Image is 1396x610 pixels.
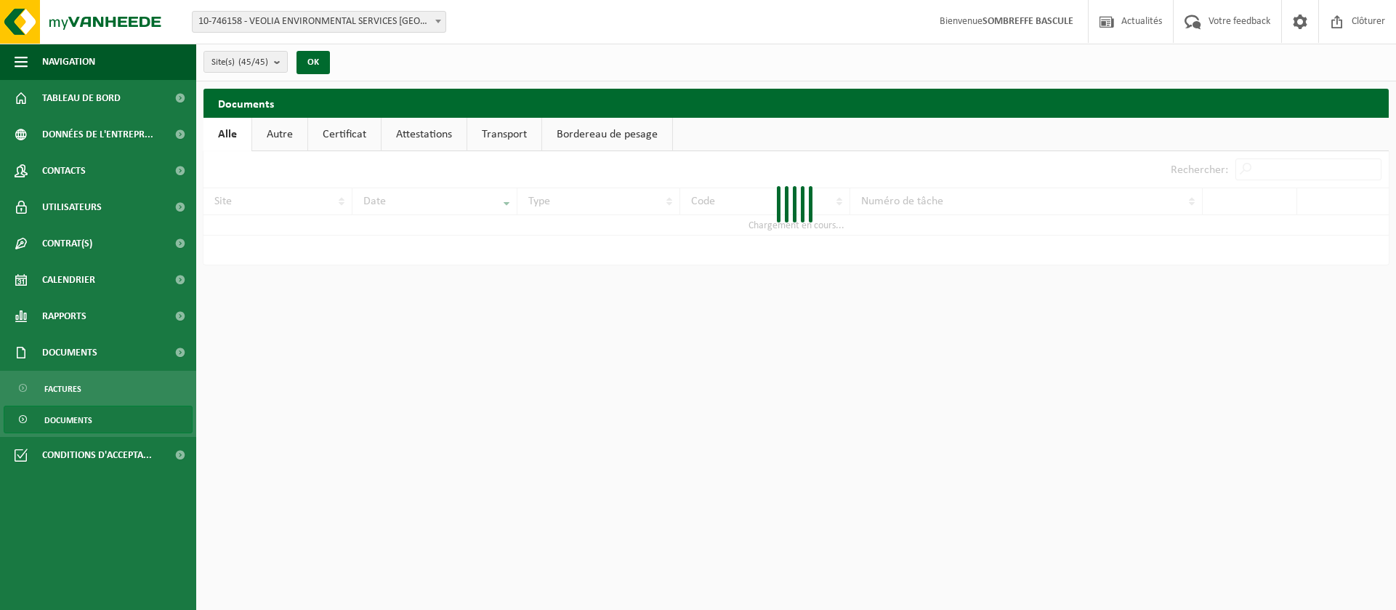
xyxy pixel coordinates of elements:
a: Autre [252,118,307,151]
a: Certificat [308,118,381,151]
strong: SOMBREFFE BASCULE [983,16,1073,27]
span: Factures [44,375,81,403]
span: Documents [42,334,97,371]
a: Factures [4,374,193,402]
span: Tableau de bord [42,80,121,116]
span: Contrat(s) [42,225,92,262]
a: Documents [4,406,193,433]
span: Données de l'entrepr... [42,116,153,153]
a: Transport [467,118,541,151]
span: Contacts [42,153,86,189]
span: Documents [44,406,92,434]
count: (45/45) [238,57,268,67]
span: 10-746158 - VEOLIA ENVIRONMENTAL SERVICES WALLONIE - GRÂCE-HOLLOGNE [192,11,446,33]
span: Conditions d'accepta... [42,437,152,473]
span: Site(s) [211,52,268,73]
span: Utilisateurs [42,189,102,225]
span: Rapports [42,298,86,334]
button: Site(s)(45/45) [203,51,288,73]
a: Attestations [382,118,467,151]
span: Calendrier [42,262,95,298]
span: Navigation [42,44,95,80]
a: Alle [203,118,251,151]
h2: Documents [203,89,1389,117]
span: 10-746158 - VEOLIA ENVIRONMENTAL SERVICES WALLONIE - GRÂCE-HOLLOGNE [193,12,445,32]
a: Bordereau de pesage [542,118,672,151]
button: OK [296,51,330,74]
